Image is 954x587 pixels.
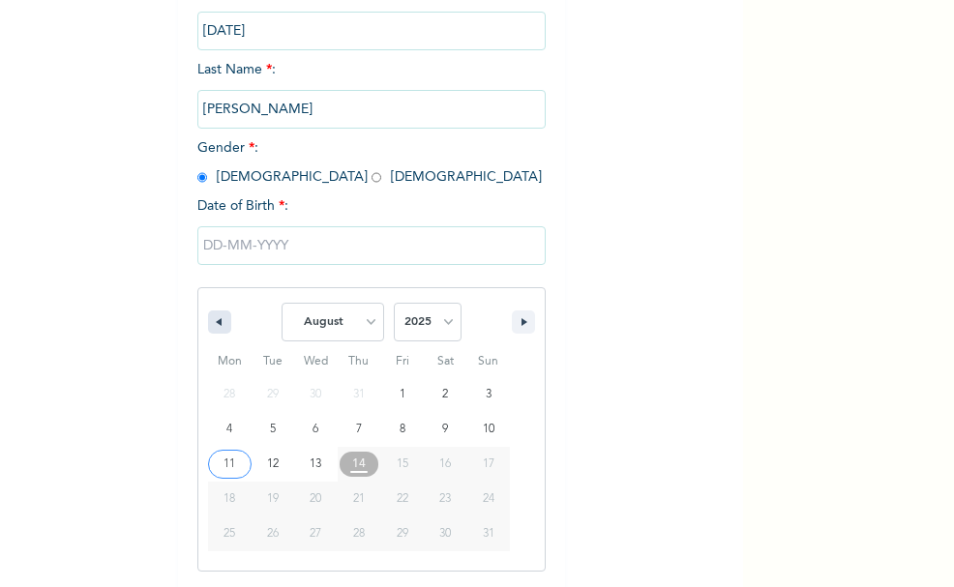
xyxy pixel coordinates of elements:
[380,377,424,412] button: 1
[310,482,321,516] span: 20
[466,482,510,516] button: 24
[197,226,546,265] input: DD-MM-YYYY
[424,516,467,551] button: 30
[483,516,494,551] span: 31
[224,482,235,516] span: 18
[267,482,279,516] span: 19
[466,447,510,482] button: 17
[338,346,381,377] span: Thu
[294,412,338,447] button: 6
[466,346,510,377] span: Sun
[424,412,467,447] button: 9
[353,482,365,516] span: 21
[424,377,467,412] button: 2
[483,412,494,447] span: 10
[197,196,288,217] span: Date of Birth :
[380,346,424,377] span: Fri
[208,412,252,447] button: 4
[466,412,510,447] button: 10
[380,516,424,551] button: 29
[486,377,492,412] span: 3
[380,412,424,447] button: 8
[224,516,235,551] span: 25
[252,346,295,377] span: Tue
[400,412,405,447] span: 8
[294,482,338,516] button: 20
[397,447,408,482] span: 15
[197,63,546,116] span: Last Name :
[252,412,295,447] button: 5
[294,447,338,482] button: 13
[267,447,279,482] span: 12
[224,447,235,482] span: 11
[208,482,252,516] button: 18
[294,516,338,551] button: 27
[338,412,381,447] button: 7
[380,482,424,516] button: 22
[466,377,510,412] button: 3
[313,412,318,447] span: 6
[442,412,448,447] span: 9
[310,447,321,482] span: 13
[252,482,295,516] button: 19
[466,516,510,551] button: 31
[397,482,408,516] span: 22
[397,516,408,551] span: 29
[270,412,276,447] span: 5
[352,447,366,482] span: 14
[380,447,424,482] button: 15
[439,447,451,482] span: 16
[208,516,252,551] button: 25
[483,482,494,516] span: 24
[197,141,542,184] span: Gender : [DEMOGRAPHIC_DATA] [DEMOGRAPHIC_DATA]
[338,447,381,482] button: 14
[252,447,295,482] button: 12
[442,377,448,412] span: 2
[356,412,362,447] span: 7
[424,482,467,516] button: 23
[267,516,279,551] span: 26
[226,412,232,447] span: 4
[338,516,381,551] button: 28
[439,516,451,551] span: 30
[483,447,494,482] span: 17
[424,346,467,377] span: Sat
[208,447,252,482] button: 11
[252,516,295,551] button: 26
[310,516,321,551] span: 27
[424,447,467,482] button: 16
[197,90,546,129] input: Enter your last name
[294,346,338,377] span: Wed
[338,482,381,516] button: 21
[208,346,252,377] span: Mon
[353,516,365,551] span: 28
[439,482,451,516] span: 23
[197,12,546,50] input: Enter your first name
[400,377,405,412] span: 1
